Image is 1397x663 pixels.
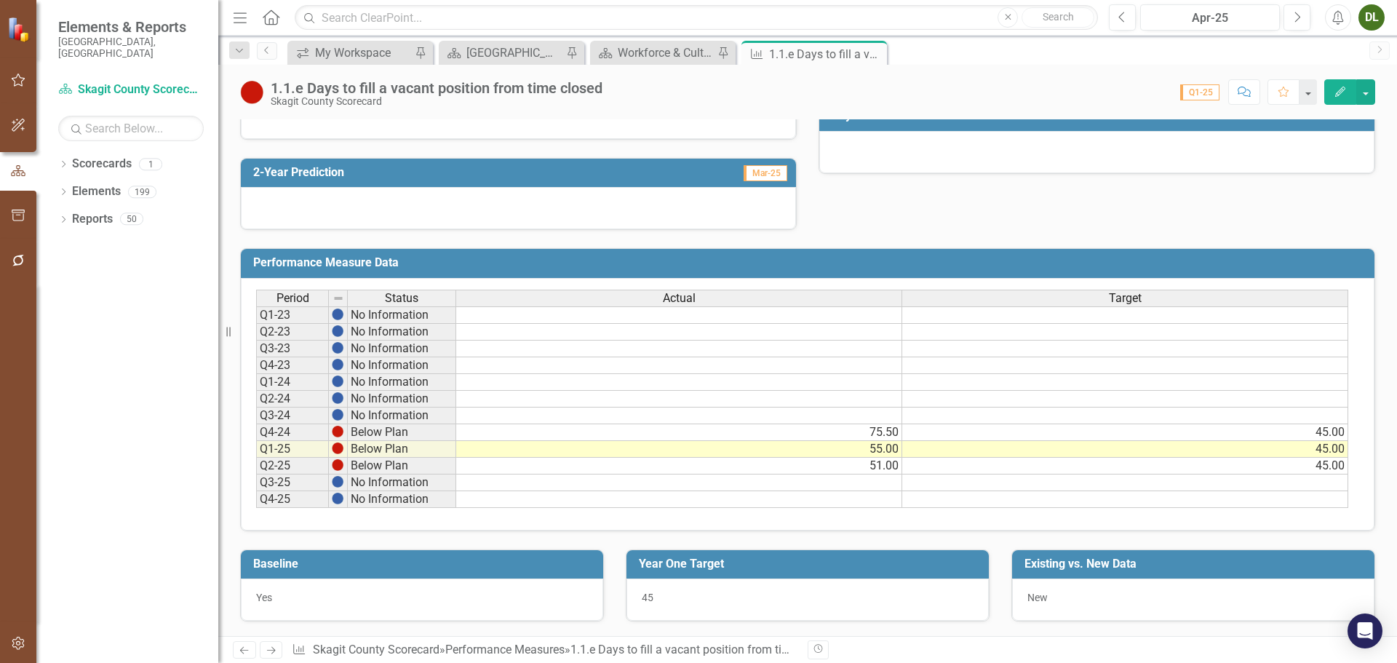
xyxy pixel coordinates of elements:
[1140,4,1280,31] button: Apr-25
[1145,9,1275,27] div: Apr-25
[348,458,456,475] td: Below Plan
[348,374,456,391] td: No Information
[1109,292,1142,305] span: Target
[332,476,343,488] img: 5IrRnKEJ6BiPSN5KCdQOFTDSB2zcNESImCplowt8AK+PXGIh7Es0AAAAASUVORK5CYII=
[58,116,204,141] input: Search Below...
[332,309,343,320] img: 5IrRnKEJ6BiPSN5KCdQOFTDSB2zcNESImCplowt8AK+PXGIh7Es0AAAAASUVORK5CYII=
[291,44,411,62] a: My Workspace
[348,408,456,424] td: No Information
[348,424,456,441] td: Below Plan
[466,44,562,62] div: [GEOGRAPHIC_DATA] Page
[456,441,902,458] td: 55.00
[256,357,329,374] td: Q4-23
[7,16,33,41] img: ClearPoint Strategy
[385,292,418,305] span: Status
[58,18,204,36] span: Elements & Reports
[253,557,596,571] h3: Baseline
[256,341,329,357] td: Q3-23
[594,44,714,62] a: Workforce & Culture (KFA 1) Measure Dashboard
[332,342,343,354] img: 5IrRnKEJ6BiPSN5KCdQOFTDSB2zcNESImCplowt8AK+PXGIh7Es0AAAAASUVORK5CYII=
[1180,84,1219,100] span: Q1-25
[332,459,343,471] img: 4P1hLiCQiaa8B+kwAWB0Wl0oAAAAABJRU5ErkJggg==
[139,158,162,170] div: 1
[456,424,902,441] td: 75.50
[332,426,343,437] img: 4P1hLiCQiaa8B+kwAWB0Wl0oAAAAABJRU5ErkJggg==
[256,475,329,491] td: Q3-25
[332,442,343,454] img: 4P1hLiCQiaa8B+kwAWB0Wl0oAAAAABJRU5ErkJggg==
[902,441,1348,458] td: 45.00
[348,491,456,508] td: No Information
[253,256,1367,269] h3: Performance Measure Data
[256,324,329,341] td: Q2-23
[295,5,1098,31] input: Search ClearPoint...
[1027,592,1048,603] span: New
[1348,614,1382,648] div: Open Intercom Messenger
[72,156,132,172] a: Scorecards
[1358,4,1385,31] button: DL
[663,292,696,305] span: Actual
[332,325,343,337] img: 5IrRnKEJ6BiPSN5KCdQOFTDSB2zcNESImCplowt8AK+PXGIh7Es0AAAAASUVORK5CYII=
[442,44,562,62] a: [GEOGRAPHIC_DATA] Page
[256,441,329,458] td: Q1-25
[58,82,204,98] a: Skagit County Scorecard
[333,293,344,304] img: 8DAGhfEEPCf229AAAAAElFTkSuQmCC
[253,166,611,179] h3: 2-Year Prediction
[445,643,565,656] a: Performance Measures
[348,441,456,458] td: Below Plan
[120,213,143,226] div: 50
[292,642,797,659] div: » »
[332,409,343,421] img: 5IrRnKEJ6BiPSN5KCdQOFTDSB2zcNESImCplowt8AK+PXGIh7Es0AAAAASUVORK5CYII=
[902,458,1348,475] td: 45.00
[256,458,329,475] td: Q2-25
[456,458,902,475] td: 51.00
[256,592,272,603] span: Yes
[256,491,329,508] td: Q4-25
[348,391,456,408] td: No Information
[332,392,343,404] img: 5IrRnKEJ6BiPSN5KCdQOFTDSB2zcNESImCplowt8AK+PXGIh7Es0AAAAASUVORK5CYII=
[128,186,156,198] div: 199
[256,408,329,424] td: Q3-24
[744,165,787,181] span: Mar-25
[570,643,834,656] div: 1.1.e Days to fill a vacant position from time closed
[256,374,329,391] td: Q1-24
[332,376,343,387] img: 5IrRnKEJ6BiPSN5KCdQOFTDSB2zcNESImCplowt8AK+PXGIh7Es0AAAAASUVORK5CYII=
[332,493,343,504] img: 5IrRnKEJ6BiPSN5KCdQOFTDSB2zcNESImCplowt8AK+PXGIh7Es0AAAAASUVORK5CYII=
[1022,7,1094,28] button: Search
[313,643,439,656] a: Skagit County Scorecard
[58,36,204,60] small: [GEOGRAPHIC_DATA], [GEOGRAPHIC_DATA]
[240,81,263,104] img: Below Plan
[332,359,343,370] img: 5IrRnKEJ6BiPSN5KCdQOFTDSB2zcNESImCplowt8AK+PXGIh7Es0AAAAASUVORK5CYII=
[256,306,329,324] td: Q1-23
[832,109,1367,122] h3: Key Initiatives
[348,357,456,374] td: No Information
[769,45,883,63] div: 1.1.e Days to fill a vacant position from time closed
[618,44,714,62] div: Workforce & Culture (KFA 1) Measure Dashboard
[276,292,309,305] span: Period
[348,475,456,491] td: No Information
[315,44,411,62] div: My Workspace
[1043,11,1074,23] span: Search
[642,592,653,603] span: 45
[348,341,456,357] td: No Information
[256,424,329,441] td: Q4-24
[72,183,121,200] a: Elements
[72,211,113,228] a: Reports
[271,80,602,96] div: 1.1.e Days to fill a vacant position from time closed
[348,306,456,324] td: No Information
[271,96,602,107] div: Skagit County Scorecard
[902,424,1348,441] td: 45.00
[348,324,456,341] td: No Information
[639,557,982,571] h3: Year One Target
[1024,557,1367,571] h3: Existing vs. New Data
[256,391,329,408] td: Q2-24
